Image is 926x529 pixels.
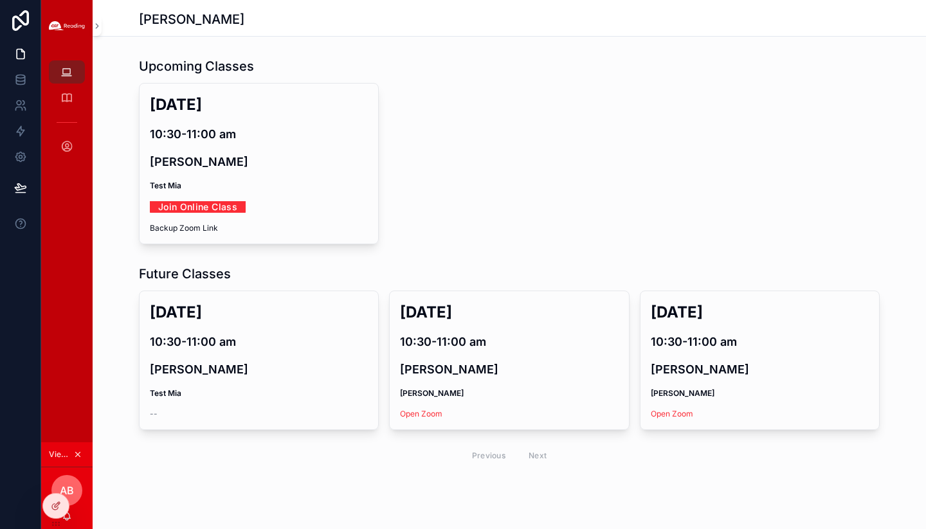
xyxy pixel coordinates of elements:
[651,333,869,350] h4: 10:30-11:00 am
[150,361,368,378] h4: [PERSON_NAME]
[400,301,618,323] h2: [DATE]
[150,301,368,323] h2: [DATE]
[150,388,181,398] strong: Test Mia
[150,223,218,233] span: Backup Zoom Link
[41,51,93,175] div: scrollable content
[139,10,244,28] h1: [PERSON_NAME]
[150,197,246,217] a: Join Online Class
[49,449,71,460] span: Viewing as [PERSON_NAME]
[150,94,368,115] h2: [DATE]
[150,181,181,190] strong: Test Mia
[150,125,368,143] h4: 10:30-11:00 am
[150,333,368,350] h4: 10:30-11:00 am
[400,388,464,398] strong: [PERSON_NAME]
[651,361,869,378] h4: [PERSON_NAME]
[651,388,714,398] strong: [PERSON_NAME]
[139,57,254,75] h1: Upcoming Classes
[150,409,158,419] span: --
[651,409,693,418] a: Open Zoom
[400,361,618,378] h4: [PERSON_NAME]
[49,21,85,30] img: App logo
[150,153,368,170] h4: [PERSON_NAME]
[139,265,231,283] h1: Future Classes
[400,333,618,350] h4: 10:30-11:00 am
[400,409,442,418] a: Open Zoom
[60,483,74,498] span: AB
[651,301,869,323] h2: [DATE]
